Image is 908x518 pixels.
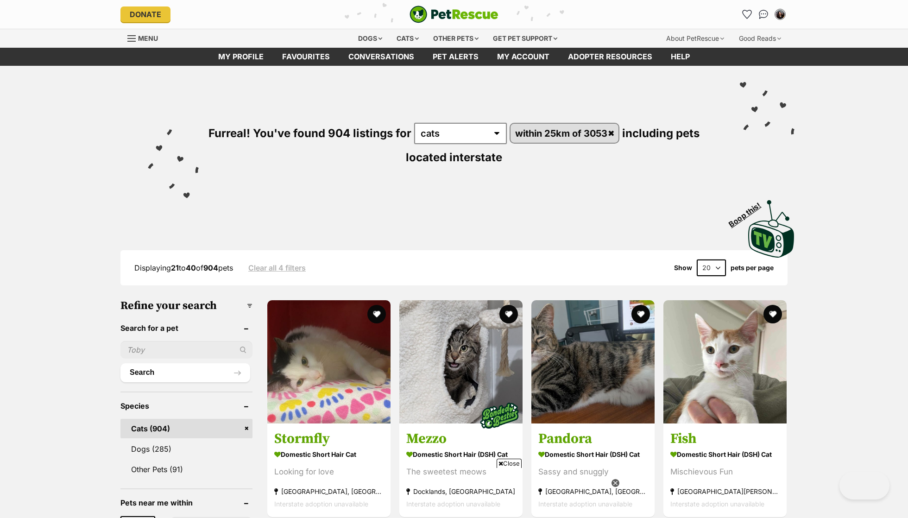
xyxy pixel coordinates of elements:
[427,29,485,48] div: Other pets
[120,6,170,22] a: Donate
[670,448,780,461] strong: Domestic Short Hair (DSH) Cat
[631,305,650,323] button: favourite
[663,300,787,423] img: Fish - Domestic Short Hair (DSH) Cat
[120,341,252,359] input: Toby
[120,402,252,410] header: Species
[727,195,770,228] span: Boop this!
[120,439,252,459] a: Dogs (285)
[120,460,252,479] a: Other Pets (91)
[127,29,164,46] a: Menu
[662,48,699,66] a: Help
[399,300,523,423] img: Mezzo - Domestic Short Hair (DSH) Cat
[731,264,774,272] label: pets per page
[274,448,384,461] strong: Domestic Short Hair Cat
[134,263,233,272] span: Displaying to of pets
[390,29,425,48] div: Cats
[208,126,411,140] span: Furreal! You've found 904 listings for
[120,299,252,312] h3: Refine your search
[660,29,731,48] div: About PetRescue
[538,466,648,478] div: Sassy and snuggly
[352,29,389,48] div: Dogs
[756,7,771,22] a: Conversations
[410,6,498,23] img: logo-cat-932fe2b9b8326f06289b0f2fb663e598f794de774fb13d1741a6617ecf9a85b4.svg
[274,430,384,448] h3: Stormfly
[748,192,794,259] a: Boop this!
[274,500,368,508] span: Interstate adoption unavailable
[839,472,889,499] iframe: Help Scout Beacon - Open
[663,423,787,517] a: Fish Domestic Short Hair (DSH) Cat Mischievous Fun [GEOGRAPHIC_DATA][PERSON_NAME][GEOGRAPHIC_DATA...
[203,263,218,272] strong: 904
[274,485,384,498] strong: [GEOGRAPHIC_DATA], [GEOGRAPHIC_DATA]
[120,419,252,438] a: Cats (904)
[406,448,516,461] strong: Domestic Short Hair (DSH) Cat
[120,363,250,382] button: Search
[531,300,655,423] img: Pandora - Domestic Short Hair (DSH) Cat
[186,263,196,272] strong: 40
[538,448,648,461] strong: Domestic Short Hair (DSH) Cat
[406,126,700,164] span: including pets located interstate
[511,124,618,143] a: within 25km of 3053
[339,48,423,66] a: conversations
[748,200,794,258] img: PetRescue TV logo
[209,48,273,66] a: My profile
[732,29,788,48] div: Good Reads
[499,305,518,323] button: favourite
[248,264,306,272] a: Clear all 4 filters
[670,485,780,498] strong: [GEOGRAPHIC_DATA][PERSON_NAME][GEOGRAPHIC_DATA]
[488,48,559,66] a: My account
[285,472,623,513] iframe: Advertisement
[406,466,516,478] div: The sweetest meows
[120,324,252,332] header: Search for a pet
[138,34,158,42] span: Menu
[476,392,523,439] img: bonded besties
[674,264,692,272] span: Show
[759,10,769,19] img: chat-41dd97257d64d25036548639549fe6c8038ab92f7586957e7f3b1b290dea8141.svg
[273,48,339,66] a: Favourites
[739,7,754,22] a: Favourites
[776,10,785,19] img: Duong Do (Freya) profile pic
[559,48,662,66] a: Adopter resources
[773,7,788,22] button: My account
[267,300,391,423] img: Stormfly - Domestic Short Hair Cat
[267,423,391,517] a: Stormfly Domestic Short Hair Cat Looking for love [GEOGRAPHIC_DATA], [GEOGRAPHIC_DATA] Interstate...
[670,430,780,448] h3: Fish
[670,466,780,478] div: Mischievous Fun
[739,7,788,22] ul: Account quick links
[423,48,488,66] a: Pet alerts
[538,430,648,448] h3: Pandora
[367,305,386,323] button: favourite
[171,263,179,272] strong: 21
[763,305,782,323] button: favourite
[406,430,516,448] h3: Mezzo
[410,6,498,23] a: PetRescue
[497,459,522,468] span: Close
[274,466,384,478] div: Looking for love
[670,500,764,508] span: Interstate adoption unavailable
[486,29,564,48] div: Get pet support
[120,499,252,507] header: Pets near me within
